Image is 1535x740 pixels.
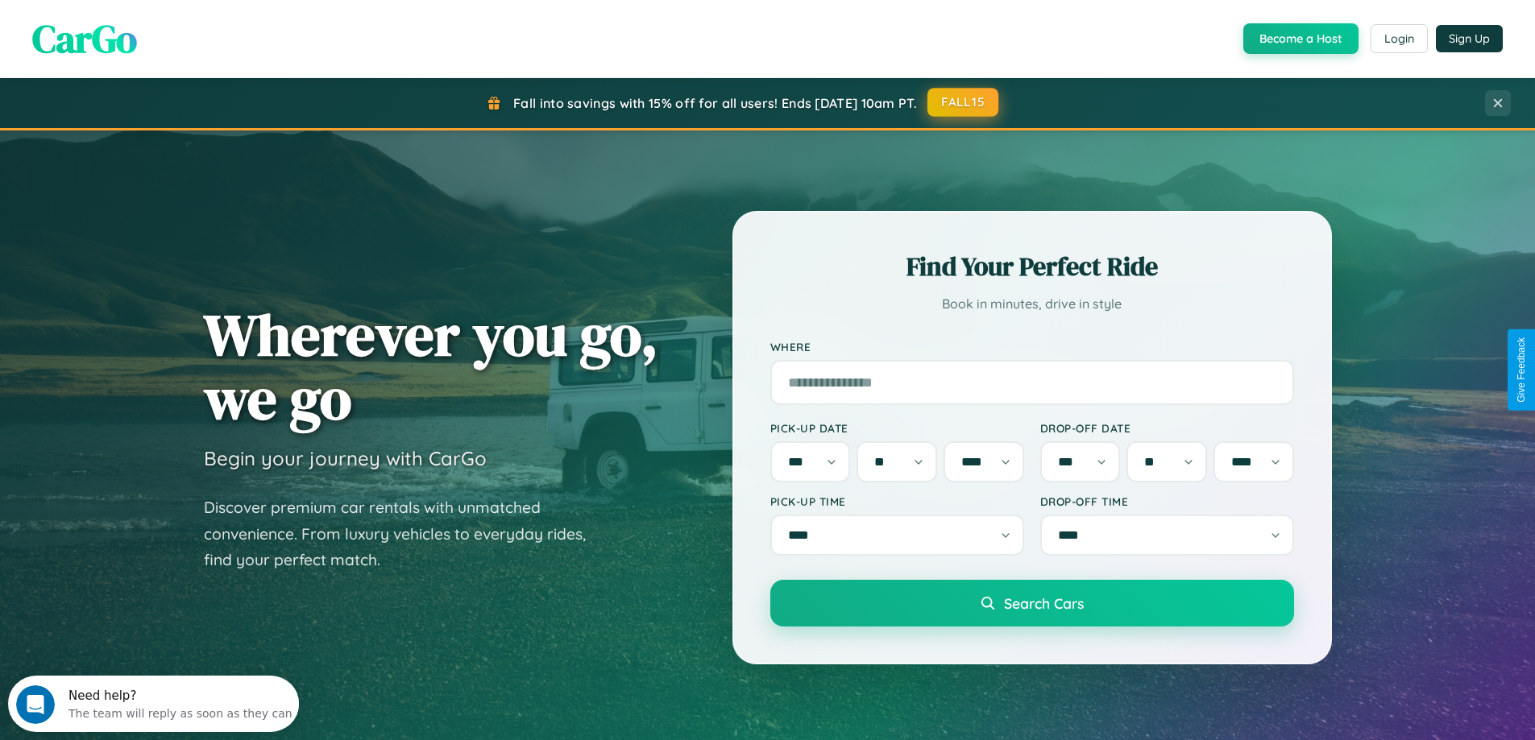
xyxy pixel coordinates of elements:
[60,27,284,43] div: The team will reply as soon as they can
[16,685,55,724] iframe: Intercom live chat
[770,340,1294,353] label: Where
[1040,421,1294,435] label: Drop-off Date
[204,303,658,430] h1: Wherever you go, we go
[770,249,1294,284] h2: Find Your Perfect Ride
[60,14,284,27] div: Need help?
[1436,25,1503,52] button: Sign Up
[32,12,137,65] span: CarGo
[1004,594,1084,612] span: Search Cars
[770,494,1024,508] label: Pick-up Time
[1243,23,1359,54] button: Become a Host
[204,494,607,573] p: Discover premium car rentals with unmatched convenience. From luxury vehicles to everyday rides, ...
[1516,337,1527,403] div: Give Feedback
[8,676,299,732] iframe: Intercom live chat discovery launcher
[513,95,917,111] span: Fall into savings with 15% off for all users! Ends [DATE] 10am PT.
[1040,494,1294,508] label: Drop-off Time
[770,580,1294,626] button: Search Cars
[770,421,1024,435] label: Pick-up Date
[204,446,487,470] h3: Begin your journey with CarGo
[770,292,1294,316] p: Book in minutes, drive in style
[927,88,998,117] button: FALL15
[1371,24,1428,53] button: Login
[6,6,300,51] div: Open Intercom Messenger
